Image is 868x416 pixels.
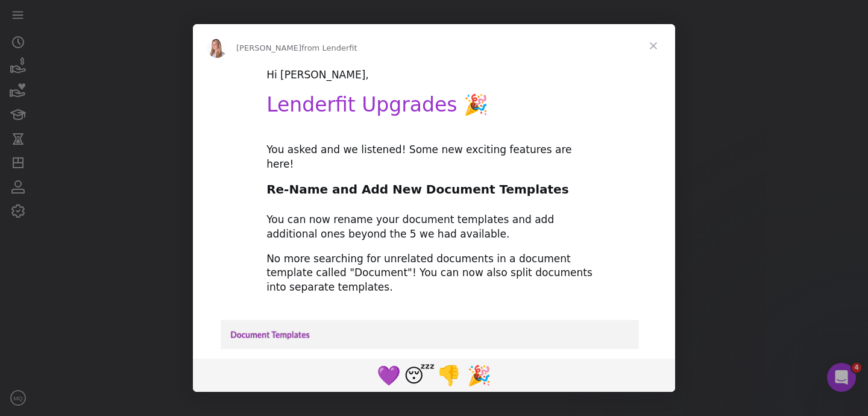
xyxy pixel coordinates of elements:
[632,24,675,68] span: Close
[266,68,602,83] div: Hi [PERSON_NAME],
[374,361,404,389] span: purple heart reaction
[266,213,602,242] div: You can now rename your document templates and add additional ones beyond the 5 we had available.
[266,143,602,172] div: You asked and we listened! Some new exciting features are here!
[467,364,491,387] span: 🎉
[404,361,434,389] span: sleeping reaction
[464,361,494,389] span: tada reaction
[266,93,602,125] h1: Lenderfit Upgrades 🎉
[266,252,602,295] div: No more searching for unrelated documents in a document template called "Document"! You can now a...
[236,43,301,52] span: [PERSON_NAME]
[434,361,464,389] span: 1 reaction
[207,39,227,58] img: Profile image for Allison
[437,364,461,387] span: 👎
[266,181,602,204] h2: Re-Name and Add New Document Templates
[404,364,435,387] span: 😴
[301,43,357,52] span: from Lenderfit
[377,364,401,387] span: 💜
